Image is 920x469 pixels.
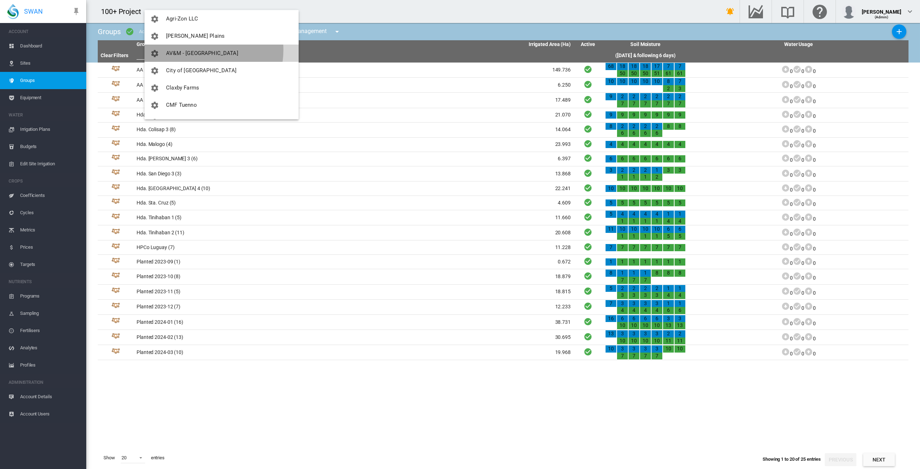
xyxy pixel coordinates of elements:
[150,15,159,23] md-icon: icon-cog
[150,66,159,75] md-icon: icon-cog
[166,67,236,74] span: City of [GEOGRAPHIC_DATA]
[166,119,229,125] span: [PERSON_NAME] Nursery
[166,15,198,22] span: Agri-Zon LLC
[150,101,159,110] md-icon: icon-cog
[166,84,199,91] span: Claxby Farms
[144,114,299,131] button: You have 'Admin' permissions to Dave Wilson Nursery
[150,84,159,92] md-icon: icon-cog
[166,50,238,56] span: AV&M - [GEOGRAPHIC_DATA]
[166,102,197,108] span: CMF Tuenno
[144,79,299,96] button: You have 'Admin' permissions to Claxby Farms
[144,96,299,114] button: You have 'Admin' permissions to CMF Tuenno
[150,118,159,127] md-icon: icon-cog
[144,62,299,79] button: You have 'Admin' permissions to City of Sydney
[150,49,159,58] md-icon: icon-cog
[144,45,299,62] button: You have 'Admin' permissions to AV&M - Jubilee Park Vineyard
[150,32,159,41] md-icon: icon-cog
[144,27,299,45] button: You have 'Admin' permissions to Anna Plains
[166,33,225,39] span: [PERSON_NAME] Plains
[144,10,299,27] button: You have 'Admin' permissions to Agri-Zon LLC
